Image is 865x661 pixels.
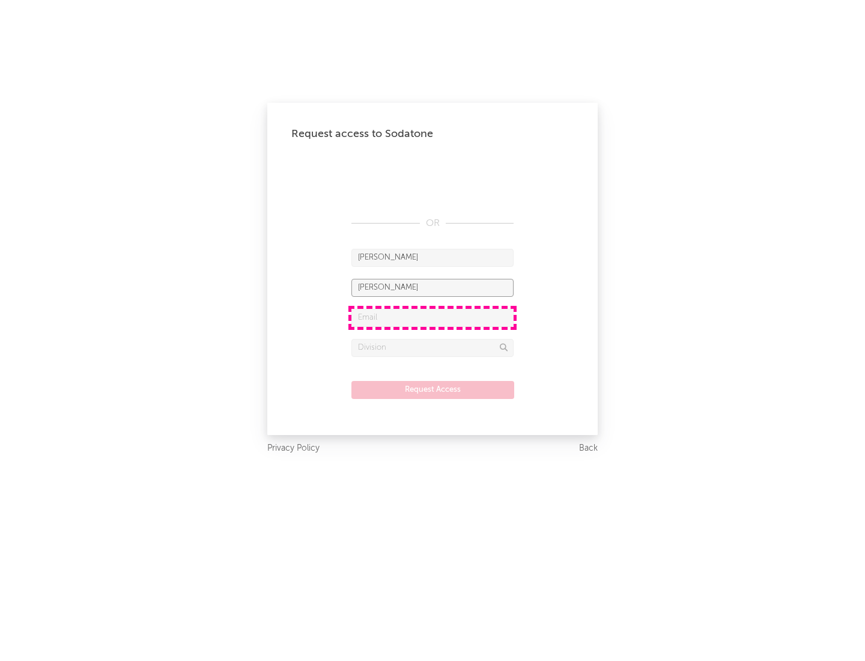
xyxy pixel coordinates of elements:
[291,127,574,141] div: Request access to Sodatone
[351,249,514,267] input: First Name
[579,441,598,456] a: Back
[267,441,320,456] a: Privacy Policy
[351,309,514,327] input: Email
[351,381,514,399] button: Request Access
[351,216,514,231] div: OR
[351,339,514,357] input: Division
[351,279,514,297] input: Last Name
